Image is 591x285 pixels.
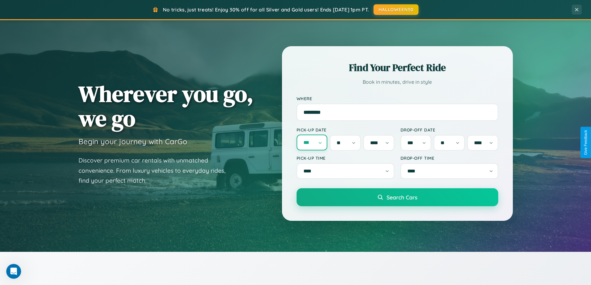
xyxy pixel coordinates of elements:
[78,82,253,131] h1: Wherever you go, we go
[163,7,369,13] span: No tricks, just treats! Enjoy 30% off for all Silver and Gold users! Ends [DATE] 1pm PT.
[297,96,498,101] label: Where
[297,188,498,206] button: Search Cars
[297,155,394,161] label: Pick-up Time
[297,78,498,87] p: Book in minutes, drive in style
[401,155,498,161] label: Drop-off Time
[78,155,234,186] p: Discover premium car rentals with unmatched convenience. From luxury vehicles to everyday rides, ...
[387,194,417,201] span: Search Cars
[401,127,498,132] label: Drop-off Date
[297,61,498,74] h2: Find Your Perfect Ride
[78,137,187,146] h3: Begin your journey with CarGo
[584,130,588,155] div: Give Feedback
[297,127,394,132] label: Pick-up Date
[6,264,21,279] iframe: Intercom live chat
[374,4,419,15] button: HALLOWEEN30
